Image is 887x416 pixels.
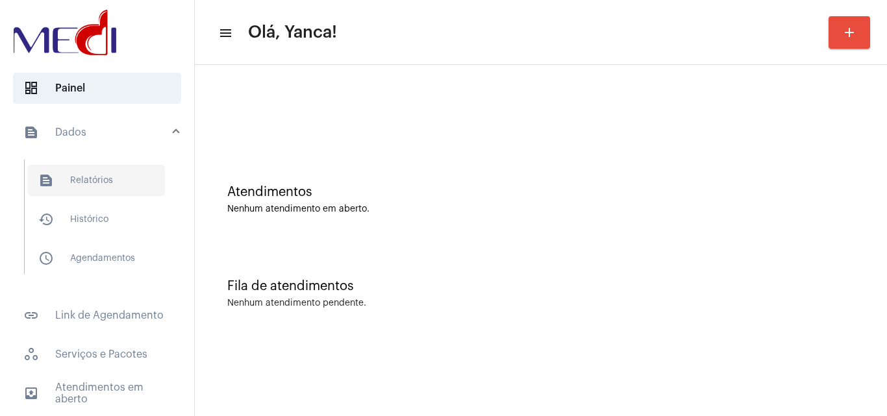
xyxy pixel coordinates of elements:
[28,204,165,235] span: Histórico
[842,25,857,40] mat-icon: add
[10,6,119,58] img: d3a1b5fa-500b-b90f-5a1c-719c20e9830b.png
[8,112,194,153] mat-expansion-panel-header: sidenav iconDados
[227,279,855,293] div: Fila de atendimentos
[218,25,231,41] mat-icon: sidenav icon
[13,378,181,409] span: Atendimentos em aberto
[38,173,54,188] mat-icon: sidenav icon
[23,347,39,362] span: sidenav icon
[23,385,39,401] mat-icon: sidenav icon
[23,125,173,140] mat-panel-title: Dados
[13,339,181,370] span: Serviços e Pacotes
[23,80,39,96] span: sidenav icon
[227,299,366,308] div: Nenhum atendimento pendente.
[38,251,54,266] mat-icon: sidenav icon
[227,185,855,199] div: Atendimentos
[248,22,337,43] span: Olá, Yanca!
[23,125,39,140] mat-icon: sidenav icon
[8,153,194,292] div: sidenav iconDados
[28,243,165,274] span: Agendamentos
[28,165,165,196] span: Relatórios
[13,73,181,104] span: Painel
[227,204,855,214] div: Nenhum atendimento em aberto.
[13,300,181,331] span: Link de Agendamento
[23,308,39,323] mat-icon: sidenav icon
[38,212,54,227] mat-icon: sidenav icon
